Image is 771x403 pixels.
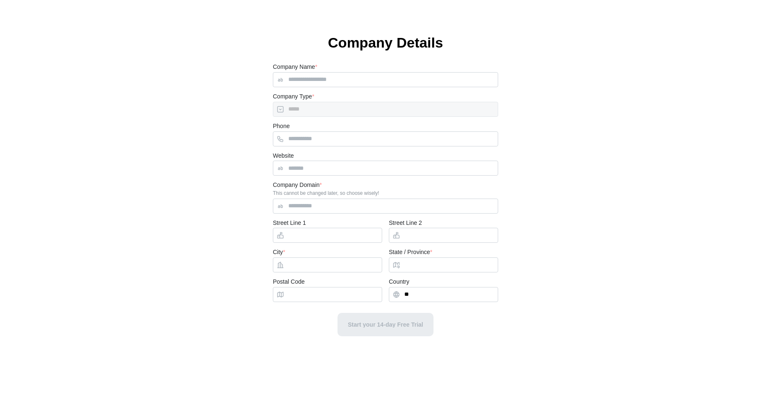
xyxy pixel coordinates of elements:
label: Phone [273,122,290,131]
label: Company Domain [273,181,322,190]
label: Country [389,277,409,287]
label: Postal Code [273,277,305,287]
label: City [273,248,285,257]
label: Street Line 1 [273,219,306,228]
label: Company Name [273,63,317,72]
label: State / Province [389,248,432,257]
label: Street Line 2 [389,219,422,228]
h1: Company Details [273,33,498,52]
label: Website [273,151,294,161]
label: Company Type [273,92,314,101]
div: This cannot be changed later, so choose wisely! [273,190,498,196]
